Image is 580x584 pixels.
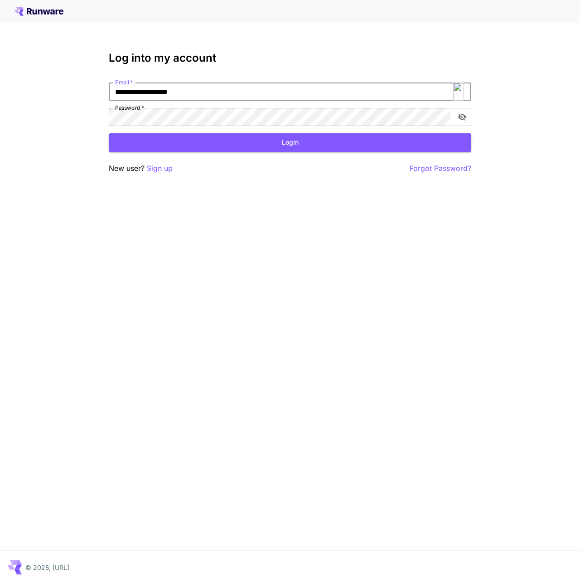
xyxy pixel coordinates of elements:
label: Password [115,104,144,112]
button: Forgot Password? [410,163,471,174]
button: Sign up [147,163,173,174]
button: Login [109,133,471,152]
p: New user? [109,163,173,174]
button: toggle password visibility [454,109,470,125]
h3: Log into my account [109,52,471,64]
label: Email [115,78,133,86]
p: © 2025, [URL] [25,563,69,572]
img: lock-icon.svg [453,83,464,101]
